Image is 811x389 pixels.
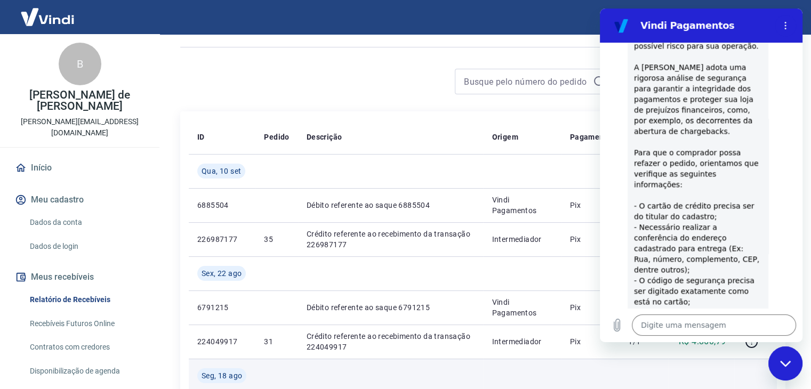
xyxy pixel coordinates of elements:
p: Pix [570,302,612,313]
button: Meus recebíveis [13,265,147,289]
p: Pix [570,336,612,347]
p: [PERSON_NAME][EMAIL_ADDRESS][DOMAIN_NAME] [9,116,151,139]
p: 224049917 [197,336,247,347]
p: Origem [492,132,518,142]
span: Seg, 18 ago [202,370,242,381]
p: Pagamento [570,132,612,142]
input: Busque pelo número do pedido [464,74,589,90]
a: Dados de login [26,236,147,257]
img: Vindi [13,1,82,33]
iframe: Janela de mensagens [600,9,802,342]
p: Vindi Pagamentos [492,297,552,318]
p: 6791215 [197,302,247,313]
p: 6885504 [197,200,247,210]
p: [PERSON_NAME] de [PERSON_NAME] [9,90,151,112]
p: Pedido [264,132,289,142]
a: Relatório de Recebíveis [26,289,147,311]
button: Carregar arquivo [6,306,28,327]
p: Pix [570,234,612,245]
a: Início [13,156,147,180]
iframe: Botão para abrir a janela de mensagens, conversa em andamento [768,346,802,380]
span: Sex, 22 ago [202,268,242,279]
span: Qua, 10 set [202,166,241,176]
a: Dados da conta [26,212,147,233]
button: Sair [760,7,798,27]
button: Meu cadastro [13,188,147,212]
p: Débito referente ao saque 6885504 [307,200,475,210]
a: Disponibilização de agenda [26,360,147,382]
p: Pix [570,200,612,210]
a: Recebíveis Futuros Online [26,313,147,335]
p: Intermediador [492,336,552,347]
p: ID [197,132,205,142]
div: B [59,43,101,85]
p: Intermediador [492,234,552,245]
p: Crédito referente ao recebimento da transação 224049917 [307,331,475,352]
p: Débito referente ao saque 6791215 [307,302,475,313]
p: 35 [264,234,289,245]
p: 226987177 [197,234,247,245]
a: Contratos com credores [26,336,147,358]
p: 31 [264,336,289,347]
p: Vindi Pagamentos [492,194,552,216]
p: Descrição [307,132,342,142]
p: Crédito referente ao recebimento da transação 226987177 [307,229,475,250]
